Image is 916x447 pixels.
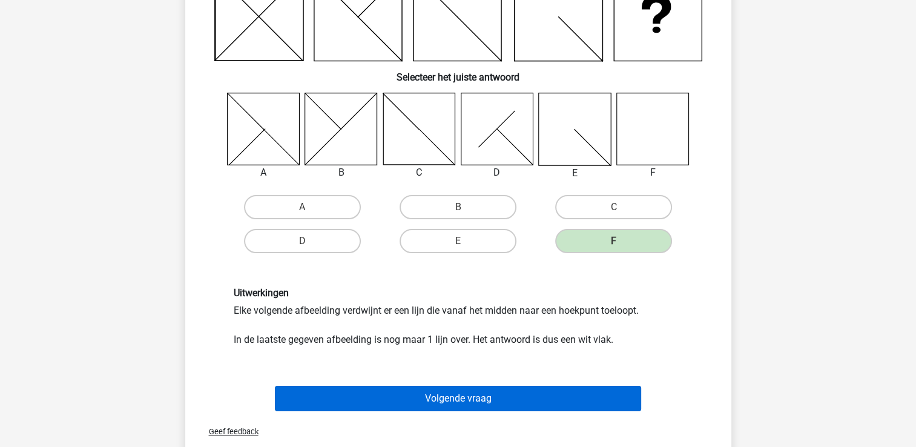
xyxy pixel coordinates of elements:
[244,195,361,219] label: A
[452,165,543,180] div: D
[234,287,683,299] h6: Uitwerkingen
[225,287,692,347] div: Elke volgende afbeelding verdwijnt er een lijn die vanaf het midden naar een hoekpunt toeloopt. I...
[529,166,621,180] div: E
[555,229,672,253] label: F
[555,195,672,219] label: C
[295,165,387,180] div: B
[244,229,361,253] label: D
[218,165,309,180] div: A
[205,62,712,83] h6: Selecteer het juiste antwoord
[275,386,641,411] button: Volgende vraag
[400,229,516,253] label: E
[400,195,516,219] label: B
[199,427,259,436] span: Geef feedback
[607,165,699,180] div: F
[374,165,465,180] div: C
